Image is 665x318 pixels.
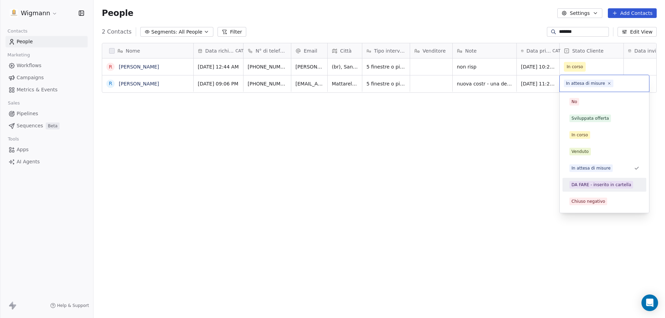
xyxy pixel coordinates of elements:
div: Venduto [571,148,589,155]
div: No [571,99,577,105]
div: Suggestions [562,95,646,275]
div: In attesa di misure [566,80,605,87]
div: In attesa di misure [571,165,611,171]
div: Sviluppata offerta [571,115,609,121]
div: DA FARE - inserito in cartella [571,182,631,188]
div: In corso [571,132,588,138]
div: Chiuso negativo [571,198,605,205]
